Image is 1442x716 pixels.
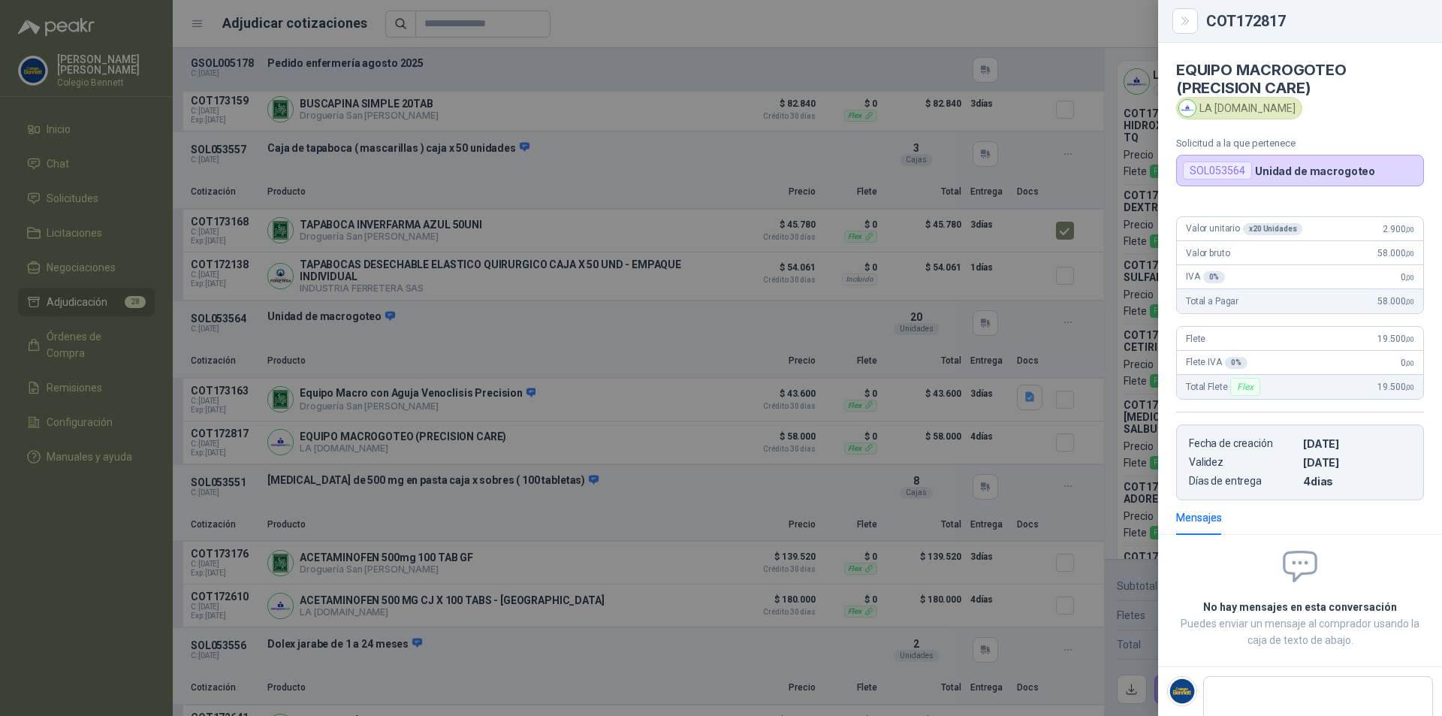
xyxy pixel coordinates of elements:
span: ,00 [1405,249,1414,258]
span: ,00 [1405,225,1414,234]
h2: No hay mensajes en esta conversación [1176,599,1424,615]
span: Valor unitario [1186,223,1302,235]
span: ,00 [1405,273,1414,282]
span: Valor bruto [1186,248,1229,258]
p: [DATE] [1303,456,1411,469]
img: Company Logo [1179,100,1196,116]
span: Total Flete [1186,378,1263,396]
span: 19.500 [1377,334,1414,344]
p: Días de entrega [1189,475,1297,488]
span: Flete IVA [1186,357,1247,369]
span: 0 [1401,272,1414,282]
p: Fecha de creación [1189,437,1297,450]
p: Solicitud a la que pertenece [1176,137,1424,149]
span: ,00 [1405,359,1414,367]
span: 2.900 [1383,224,1414,234]
span: 58.000 [1377,248,1414,258]
span: IVA [1186,271,1225,283]
div: x 20 Unidades [1243,223,1302,235]
div: Flex [1230,378,1259,396]
span: ,00 [1405,298,1414,306]
span: ,00 [1405,335,1414,343]
div: COT172817 [1206,14,1424,29]
img: Company Logo [1168,677,1196,705]
span: Total a Pagar [1186,296,1238,307]
div: 0 % [1203,271,1226,283]
h4: EQUIPO MACROGOTEO (PRECISION CARE) [1176,61,1424,97]
span: Flete [1186,334,1205,344]
div: LA [DOMAIN_NAME] [1176,97,1302,119]
span: 58.000 [1377,296,1414,307]
p: Puedes enviar un mensaje al comprador usando la caja de texto de abajo. [1176,615,1424,648]
p: [DATE] [1303,437,1411,450]
span: ,00 [1405,383,1414,391]
div: 0 % [1225,357,1247,369]
p: Unidad de macrogoteo [1255,165,1375,177]
span: 0 [1401,358,1414,368]
p: Validez [1189,456,1297,469]
span: 19.500 [1377,382,1414,392]
div: SOL053564 [1183,162,1252,180]
p: 4 dias [1303,475,1411,488]
button: Close [1176,12,1194,30]
div: Mensajes [1176,509,1222,526]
